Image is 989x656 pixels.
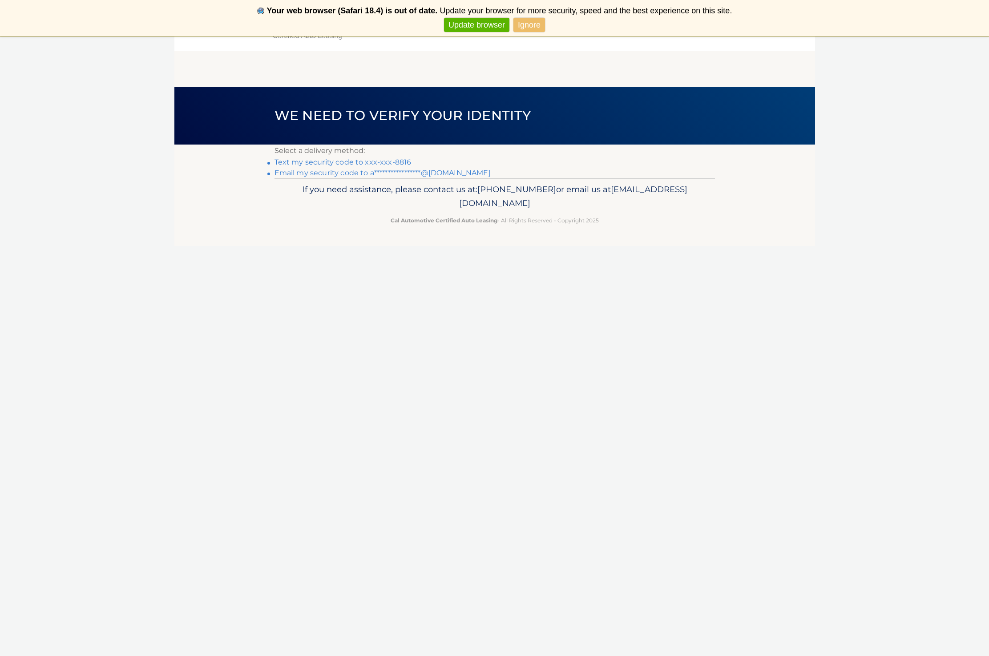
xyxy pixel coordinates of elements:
[391,217,497,224] strong: Cal Automotive Certified Auto Leasing
[274,107,531,124] span: We need to verify your identity
[274,158,412,166] a: Text my security code to xxx-xxx-8816
[274,145,715,157] p: Select a delivery method:
[477,184,556,194] span: [PHONE_NUMBER]
[444,18,509,32] a: Update browser
[440,6,732,15] span: Update your browser for more security, speed and the best experience on this site.
[267,6,438,15] b: Your web browser (Safari 18.4) is out of date.
[280,182,709,211] p: If you need assistance, please contact us at: or email us at
[280,216,709,225] p: - All Rights Reserved - Copyright 2025
[513,18,545,32] a: Ignore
